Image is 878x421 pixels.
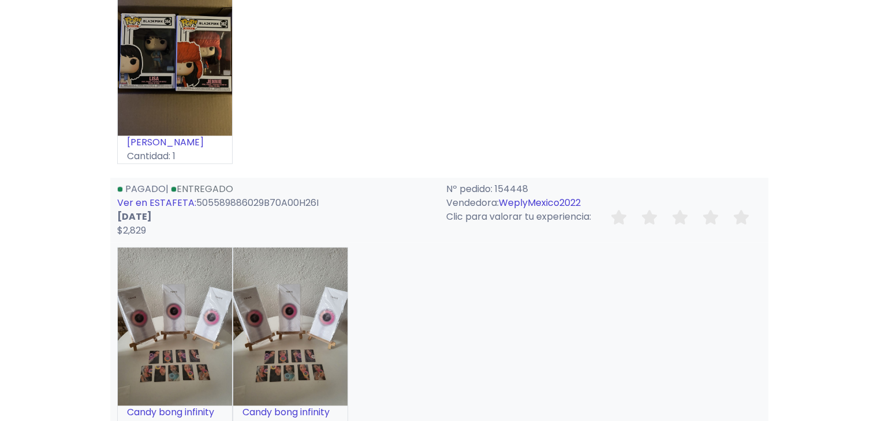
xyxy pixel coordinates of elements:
img: small_1696868365714.jpeg [233,247,348,406]
p: Nº pedido: 154448 [446,182,761,196]
a: [PERSON_NAME] [127,136,204,149]
span: Clic para valorar tu experiencia: [446,210,591,223]
a: Ver en ESTAFETA: [117,196,196,209]
span: $2,829 [117,224,146,237]
span: Pagado [125,182,166,196]
div: | 505589886029B70A00H26I [110,182,439,238]
p: Cantidad: 1 [118,149,232,163]
p: [DATE] [117,210,432,224]
a: Entregado [171,182,233,196]
p: Vendedora: [446,196,761,210]
img: small_1696868365714.jpeg [118,247,232,406]
a: WeplyMexico2022 [499,196,581,209]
